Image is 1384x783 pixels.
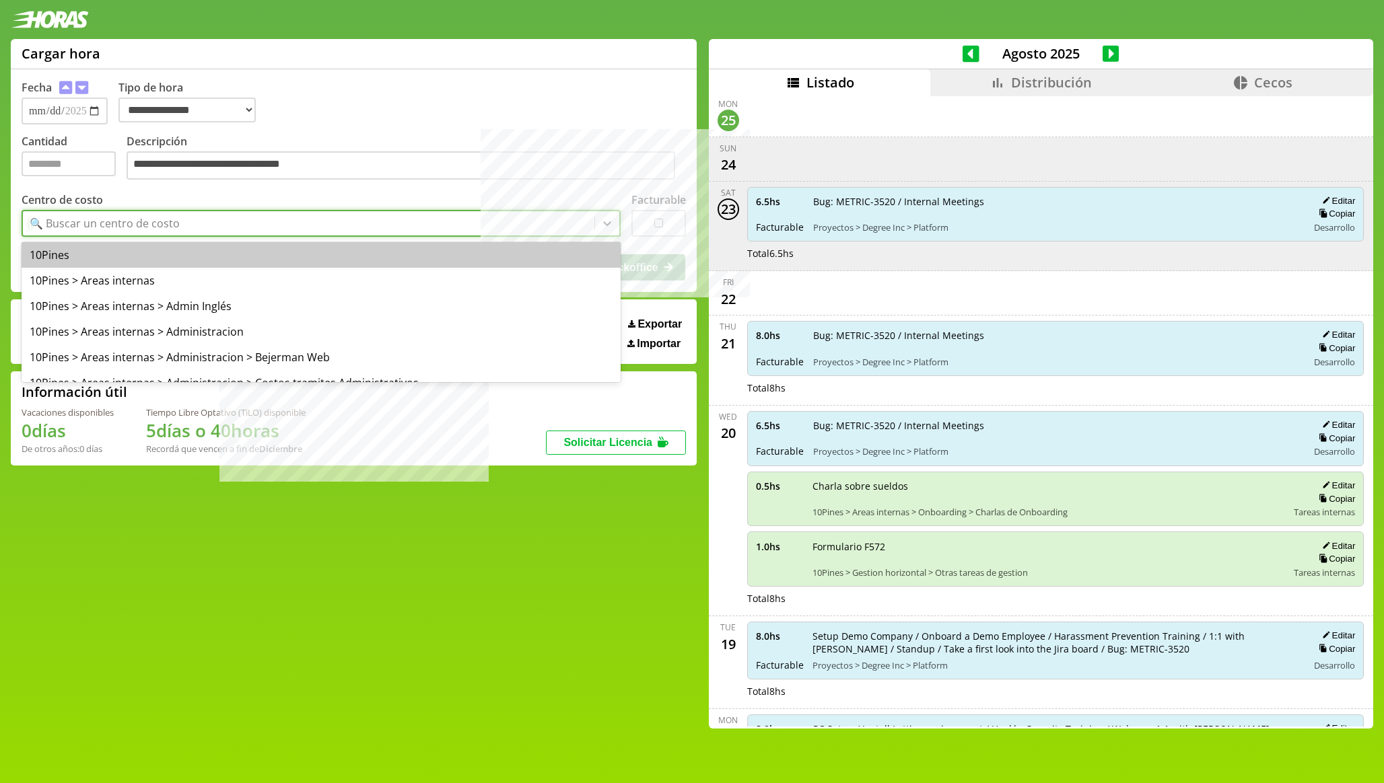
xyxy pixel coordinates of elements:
div: Sat [721,187,736,198]
div: 10Pines > Areas internas > Administracion > Costos tramites Administrativos [22,370,621,396]
span: Tareas internas [1294,566,1355,579]
button: Copiar [1315,208,1355,219]
div: scrollable content [709,96,1373,727]
h1: Cargar hora [22,44,100,63]
button: Editar [1318,329,1355,340]
span: Exportar [637,318,682,330]
button: Copiar [1315,643,1355,655]
span: Desarrollo [1314,356,1355,368]
span: Bug: METRIC-3520 / Internal Meetings [813,419,1299,432]
div: Mon [718,714,738,726]
span: Desarrollo [1314,659,1355,671]
span: 0.5 hs [756,480,803,492]
div: Sun [720,143,736,154]
span: Facturable [756,445,804,457]
span: Desarrollo [1314,221,1355,233]
div: 10Pines [22,242,621,268]
span: Tareas internas [1294,506,1355,518]
div: 23 [718,198,739,220]
label: Facturable [631,192,686,207]
button: Copiar [1315,553,1355,564]
div: Fri [723,276,734,288]
button: Copiar [1315,433,1355,444]
input: Cantidad [22,151,116,176]
span: Bug: METRIC-3520 / Internal Meetings [813,329,1299,342]
div: 🔍 Buscar un centro de costo [30,216,180,231]
span: Importar [637,338,681,350]
span: 10Pines > Gestion horizontal > Otras tareas de gestion [812,566,1285,579]
div: Total 8 hs [747,381,1364,394]
div: 10Pines > Areas internas > Administracion > Bejerman Web [22,344,621,370]
span: Proyectos > Degree Inc > Platform [813,356,1299,368]
span: 10Pines > Areas internas > Onboarding > Charlas de Onboarding [812,506,1285,518]
label: Cantidad [22,134,127,183]
div: 10Pines > Areas internas > Admin Inglés [22,293,621,319]
div: Mon [718,98,738,110]
button: Editar [1318,630,1355,641]
button: Solicitar Licencia [546,431,686,455]
span: Bug: METRIC-3520 / Internal Meetings [813,195,1299,208]
div: Vacaciones disponibles [22,406,114,418]
h1: 0 días [22,418,114,443]
span: Proyectos > Degree Inc > Platform [813,445,1299,457]
span: Desarrollo [1314,445,1355,457]
div: Total 8 hs [747,592,1364,605]
button: Editar [1318,722,1355,734]
label: Fecha [22,80,52,95]
div: 22 [718,288,739,309]
h1: 5 días o 40 horas [146,418,306,443]
span: 8.0 hs [756,630,803,642]
span: Charla sobre sueldos [812,480,1285,492]
div: Tue [720,622,736,633]
button: Editar [1318,195,1355,207]
label: Tipo de hora [118,80,267,124]
div: 25 [718,110,739,131]
span: PC Setup / Install Lattice environment / Haekka Security Training / Welcome 1:1 with [PERSON_NAME] [813,722,1299,735]
div: De otros años: 0 días [22,443,114,455]
div: Tiempo Libre Optativo (TiLO) disponible [146,406,306,418]
span: Listado [806,73,854,91]
span: Facturable [756,221,804,233]
label: Centro de costo [22,192,103,207]
span: Proyectos > Degree Inc > Platform [813,221,1299,233]
span: 1.0 hs [756,540,803,553]
h2: Información útil [22,383,127,401]
label: Descripción [127,134,686,183]
textarea: Descripción [127,151,675,180]
div: Wed [719,411,737,422]
div: 10Pines > Areas internas [22,268,621,293]
b: Diciembre [259,443,302,455]
div: Thu [720,321,736,332]
span: 8.0 hs [756,722,804,735]
div: 24 [718,154,739,176]
div: 18 [718,726,739,747]
span: Solicitar Licencia [563,437,652,448]
button: Exportar [624,318,686,331]
span: Agosto 2025 [979,44,1103,63]
span: 8.0 hs [756,329,804,342]
button: Editar [1318,480,1355,491]
div: Total 8 hs [747,685,1364,698]
span: Facturable [756,355,804,368]
div: Total 6.5 hs [747,247,1364,260]
span: 6.5 hs [756,419,804,432]
select: Tipo de hora [118,98,256,122]
button: Copiar [1315,493,1355,505]
div: 10Pines > Areas internas > Administracion [22,319,621,344]
span: Proyectos > Degree Inc > Platform [812,659,1299,671]
span: Formulario F572 [812,540,1285,553]
span: Cecos [1254,73,1292,91]
button: Editar [1318,419,1355,431]
div: Recordá que vencen a fin de [146,443,306,455]
span: 6.5 hs [756,195,804,208]
div: 21 [718,332,739,354]
span: Distribución [1011,73,1092,91]
span: Setup Demo Company / Onboard a Demo Employee / Harassment Prevention Training / 1:1 with [PERSON_... [812,630,1299,655]
div: 19 [718,633,739,655]
img: logotipo [11,11,89,28]
button: Editar [1318,540,1355,552]
button: Copiar [1315,342,1355,354]
span: Facturable [756,659,803,671]
div: 20 [718,422,739,444]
